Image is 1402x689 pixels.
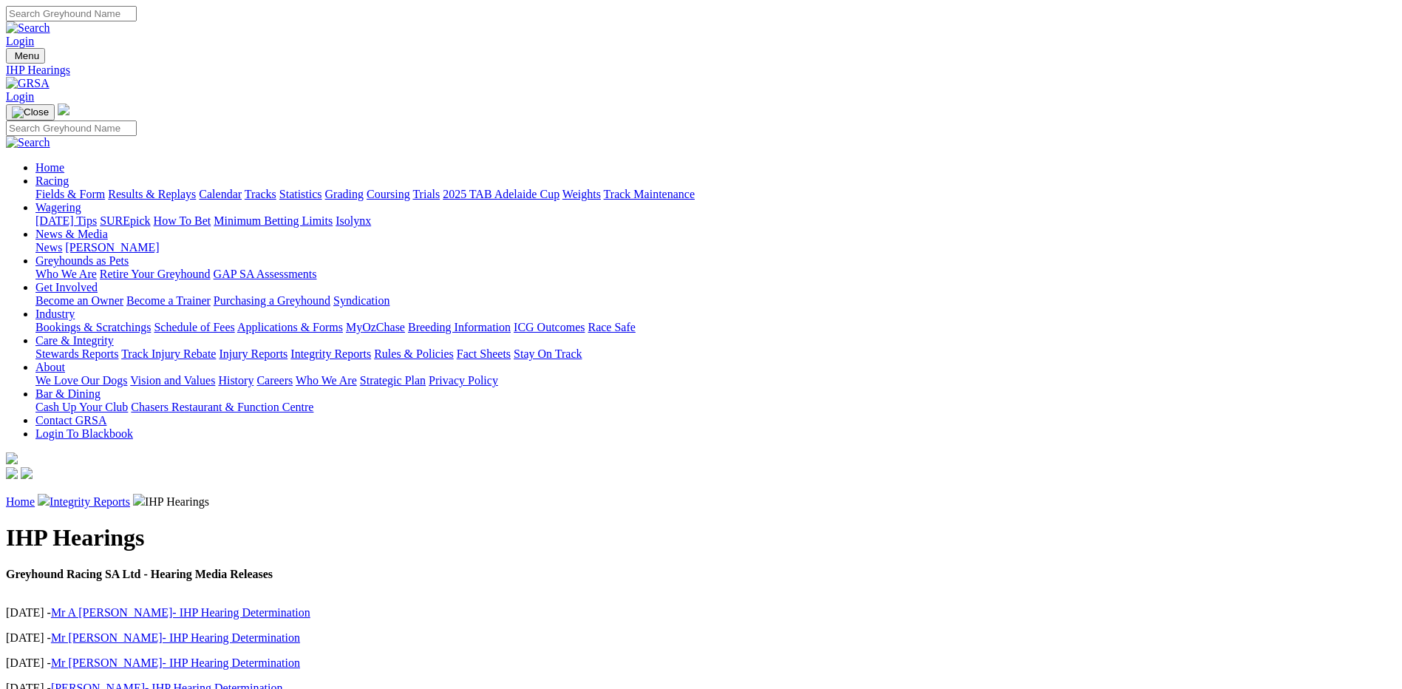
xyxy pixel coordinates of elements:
a: Fact Sheets [457,347,511,360]
img: logo-grsa-white.png [6,452,18,464]
div: Industry [35,321,1396,334]
img: chevron-right.svg [38,494,50,506]
a: Cash Up Your Club [35,401,128,413]
img: Search [6,136,50,149]
input: Search [6,6,137,21]
a: Login To Blackbook [35,427,133,440]
a: About [35,361,65,373]
img: logo-grsa-white.png [58,103,69,115]
a: Injury Reports [219,347,287,360]
a: MyOzChase [346,321,405,333]
h1: IHP Hearings [6,524,1396,551]
a: Careers [256,374,293,387]
a: Integrity Reports [50,495,130,508]
img: Search [6,21,50,35]
a: Mr [PERSON_NAME]- IHP Hearing Determination [51,656,300,669]
a: Applications & Forms [237,321,343,333]
a: Mr [PERSON_NAME]- IHP Hearing Determination [51,631,300,644]
p: [DATE] - [6,606,1396,620]
div: Care & Integrity [35,347,1396,361]
img: Close [12,106,49,118]
a: Login [6,90,34,103]
a: Minimum Betting Limits [214,214,333,227]
a: Racing [35,174,69,187]
img: chevron-right.svg [133,494,145,506]
a: SUREpick [100,214,150,227]
a: [DATE] Tips [35,214,97,227]
a: How To Bet [154,214,211,227]
a: Tracks [245,188,276,200]
a: Rules & Policies [374,347,454,360]
img: twitter.svg [21,467,33,479]
a: Syndication [333,294,389,307]
a: Bar & Dining [35,387,101,400]
a: Become a Trainer [126,294,211,307]
a: Contact GRSA [35,414,106,427]
a: Home [35,161,64,174]
div: Racing [35,188,1396,201]
a: Trials [412,188,440,200]
div: Get Involved [35,294,1396,308]
a: Greyhounds as Pets [35,254,129,267]
a: We Love Our Dogs [35,374,127,387]
a: Purchasing a Greyhound [214,294,330,307]
a: Calendar [199,188,242,200]
a: Chasers Restaurant & Function Centre [131,401,313,413]
div: About [35,374,1396,387]
a: Stewards Reports [35,347,118,360]
a: Vision and Values [130,374,215,387]
a: Weights [562,188,601,200]
div: Greyhounds as Pets [35,268,1396,281]
a: News & Media [35,228,108,240]
p: [DATE] - [6,631,1396,645]
a: Retire Your Greyhound [100,268,211,280]
a: Strategic Plan [360,374,426,387]
a: Who We Are [296,374,357,387]
a: Mr A [PERSON_NAME]- IHP Hearing Determination [51,606,310,619]
button: Toggle navigation [6,48,45,64]
p: [DATE] - [6,656,1396,670]
a: Bookings & Scratchings [35,321,151,333]
a: Login [6,35,34,47]
a: Track Injury Rebate [121,347,216,360]
a: Schedule of Fees [154,321,234,333]
a: News [35,241,62,254]
a: Coursing [367,188,410,200]
a: ICG Outcomes [514,321,585,333]
a: Wagering [35,201,81,214]
a: Become an Owner [35,294,123,307]
p: IHP Hearings [6,494,1396,509]
img: GRSA [6,77,50,90]
a: Get Involved [35,281,98,293]
a: Stay On Track [514,347,582,360]
a: Who We Are [35,268,97,280]
a: Home [6,495,35,508]
div: News & Media [35,241,1396,254]
a: History [218,374,253,387]
a: Statistics [279,188,322,200]
strong: Greyhound Racing SA Ltd - Hearing Media Releases [6,568,273,580]
button: Toggle navigation [6,104,55,121]
a: Grading [325,188,364,200]
a: IHP Hearings [6,64,1396,77]
a: Industry [35,308,75,320]
input: Search [6,121,137,136]
a: Integrity Reports [290,347,371,360]
a: Privacy Policy [429,374,498,387]
div: Wagering [35,214,1396,228]
a: Fields & Form [35,188,105,200]
a: Care & Integrity [35,334,114,347]
a: Results & Replays [108,188,196,200]
a: Track Maintenance [604,188,695,200]
a: GAP SA Assessments [214,268,317,280]
img: facebook.svg [6,467,18,479]
a: Isolynx [336,214,371,227]
a: Race Safe [588,321,635,333]
a: 2025 TAB Adelaide Cup [443,188,559,200]
div: Bar & Dining [35,401,1396,414]
a: [PERSON_NAME] [65,241,159,254]
a: Breeding Information [408,321,511,333]
span: Menu [15,50,39,61]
